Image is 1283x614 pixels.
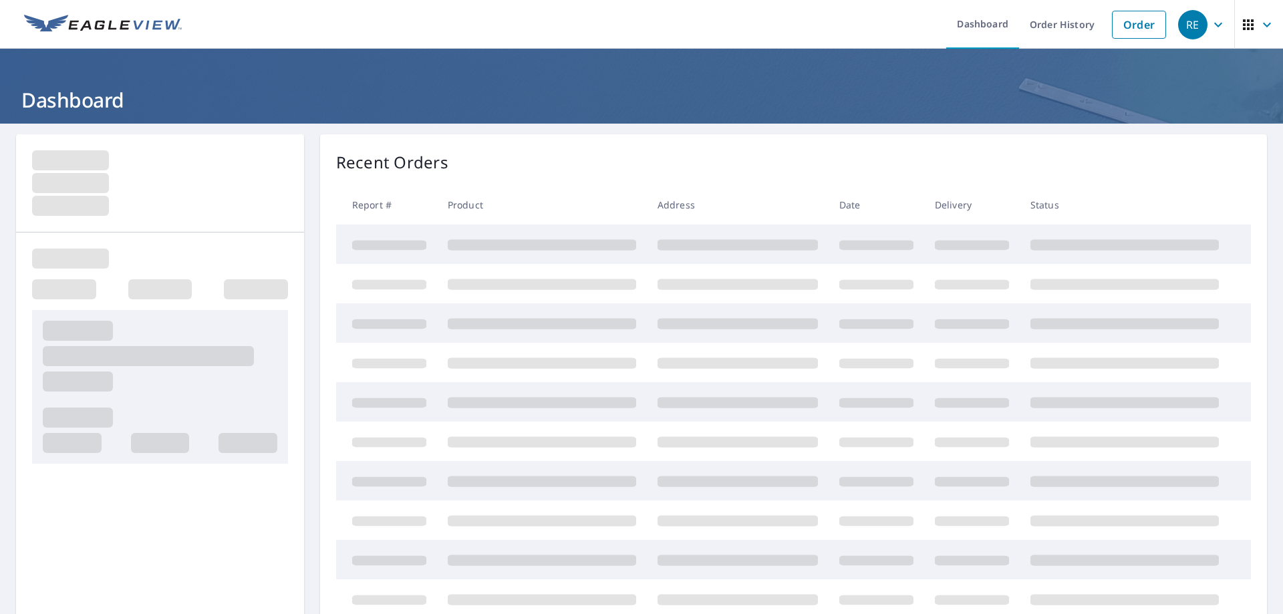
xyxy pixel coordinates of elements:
th: Product [437,185,647,224]
p: Recent Orders [336,150,448,174]
img: EV Logo [24,15,182,35]
h1: Dashboard [16,86,1267,114]
th: Address [647,185,829,224]
th: Report # [336,185,437,224]
div: RE [1178,10,1207,39]
a: Order [1112,11,1166,39]
th: Status [1020,185,1230,224]
th: Date [829,185,924,224]
th: Delivery [924,185,1020,224]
